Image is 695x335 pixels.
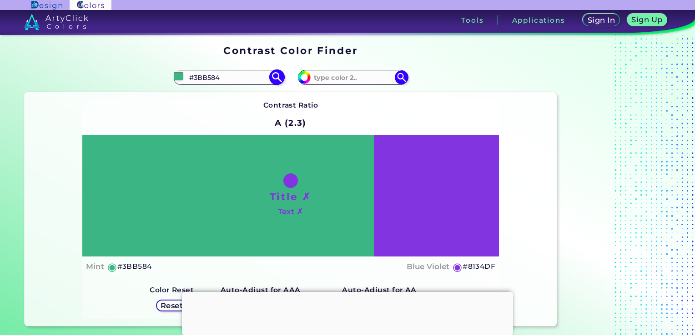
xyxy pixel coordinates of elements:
strong: Auto-Adjust for AA [342,286,416,294]
h5: Sign In [589,17,614,24]
strong: Color Reset [150,286,194,294]
h3: Applications [512,17,565,24]
a: Sign Up [629,15,665,26]
h5: Reset [161,302,182,309]
img: logo_artyclick_colors_white.svg [24,14,88,30]
h4: Mint [86,260,104,273]
h5: ◉ [107,261,117,272]
strong: Contrast Ratio [263,101,318,109]
h2: A (2.3) [271,113,310,133]
img: ArtyClick Design logo [31,1,62,10]
img: icon search [269,69,285,85]
input: type color 2.. [311,71,395,84]
img: icon search [395,70,408,84]
h5: Sign Up [633,16,661,23]
h1: Contrast Color Finder [223,44,358,57]
h5: #3BB584 [117,261,152,272]
input: type color 1.. [186,71,271,84]
iframe: Advertisement [182,292,513,333]
h3: Tools [461,17,483,24]
h5: ◉ [453,261,463,272]
iframe: Advertisement [560,42,674,330]
h4: Text ✗ [278,205,303,218]
h5: #8134DF [463,261,495,272]
a: Sign In [584,15,619,26]
h1: Title ✗ [270,190,312,203]
h4: Blue Violet [407,260,449,273]
strong: Auto-Adjust for AAA [221,286,301,294]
